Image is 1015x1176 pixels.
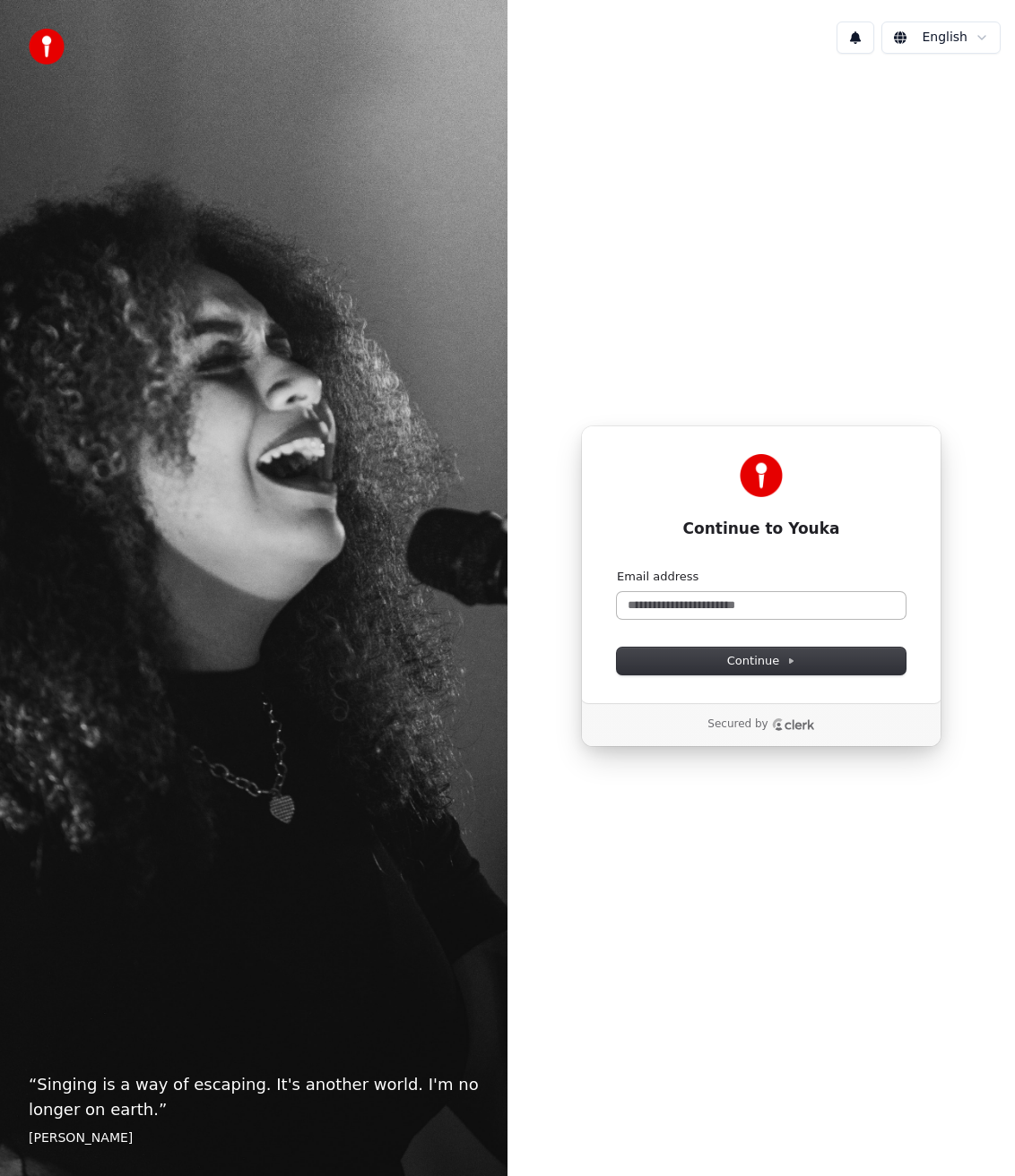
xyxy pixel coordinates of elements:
[29,1072,479,1122] p: “ Singing is a way of escaping. It's another world. I'm no longer on earth. ”
[617,519,906,540] h1: Continue to Youka
[727,653,795,669] span: Continue
[707,717,768,732] p: Secured by
[617,648,906,674] button: Continue
[617,569,698,585] label: Email address
[772,718,815,731] a: Clerk logo
[740,454,783,497] img: Youka
[29,1129,479,1147] footer: [PERSON_NAME]
[29,29,65,64] img: youka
